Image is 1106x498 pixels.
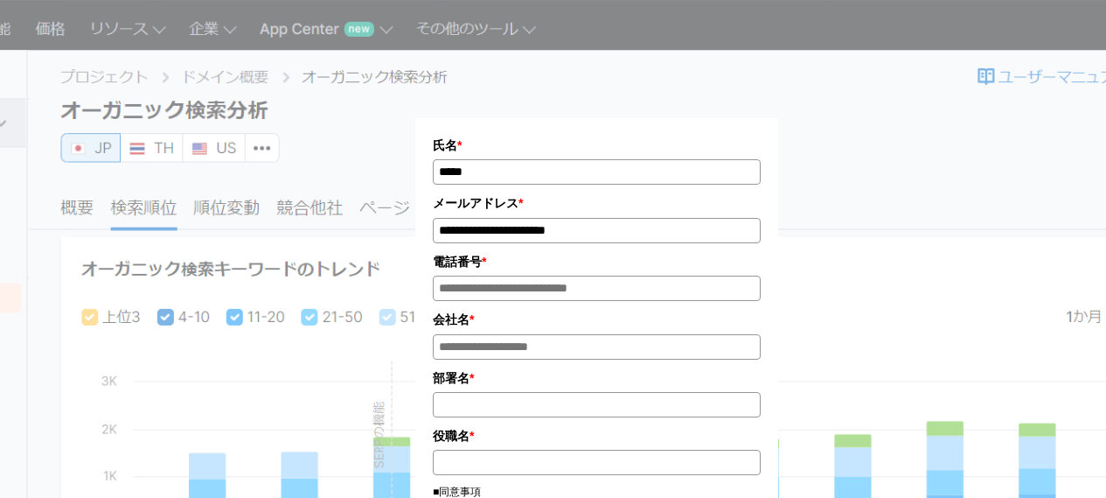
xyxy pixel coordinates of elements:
label: 役職名 [433,426,761,445]
label: 電話番号 [433,252,761,271]
label: メールアドレス [433,193,761,213]
label: 氏名 [433,136,761,155]
label: 会社名 [433,310,761,329]
label: 部署名 [433,368,761,388]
